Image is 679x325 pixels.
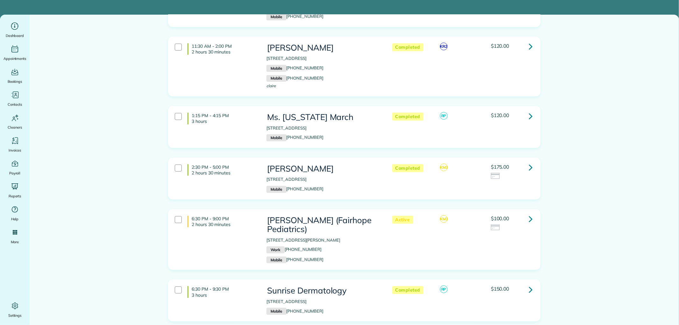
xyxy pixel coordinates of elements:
span: Contacts [8,101,22,108]
a: Cleaners [3,113,27,131]
h3: Sunrise Dermatology [266,286,379,295]
a: Bookings [3,67,27,85]
span: Help [11,216,19,222]
span: More [11,239,19,245]
a: Mobile[PHONE_NUMBER] [266,65,323,70]
a: Mobile[PHONE_NUMBER] [266,135,323,140]
span: $120.00 [491,43,509,49]
span: Bookings [8,78,22,85]
span: $120.00 [491,112,509,118]
span: $175.00 [491,164,509,170]
h3: [PERSON_NAME] [266,43,379,53]
small: Mobile [266,308,286,315]
span: KM3 [440,215,448,223]
p: [STREET_ADDRESS] [266,299,379,305]
p: 2 hours 30 minutes [192,170,257,176]
span: Completed [392,164,424,172]
span: Active [392,216,413,224]
a: Payroll [3,159,27,176]
span: Completed [392,113,424,121]
a: Mobile[PHONE_NUMBER] [266,186,323,191]
small: Mobile [266,186,286,193]
p: [STREET_ADDRESS] [266,125,379,131]
small: Mobile [266,65,286,72]
h4: 6:30 PM - 9:00 PM [187,216,257,227]
h4: 1:15 PM - 4:15 PM [187,113,257,124]
span: Completed [392,286,424,294]
span: Invoices [9,147,21,153]
h3: [PERSON_NAME] [266,164,379,173]
h4: 6:30 PM - 9:30 PM [187,286,257,298]
span: Appointments [4,55,26,62]
a: Contacts [3,90,27,108]
img: icon_credit_card_neutral-3d9a980bd25ce6dbb0f2033d7200983694762465c175678fcbc2d8f4bc43548e.png [491,224,500,231]
a: Settings [3,301,27,319]
small: Mobile [266,13,286,20]
p: 3 hours [192,292,257,298]
span: Cleaners [8,124,22,131]
span: RP [440,286,448,293]
a: Help [3,204,27,222]
span: KM3 [440,164,448,171]
h4: 11:30 AM - 2:00 PM [187,43,257,55]
p: [STREET_ADDRESS] [266,55,379,62]
a: Mobile[PHONE_NUMBER] [266,257,323,262]
a: Invoices [3,136,27,153]
a: Mobile[PHONE_NUMBER] [266,308,323,314]
span: Dashboard [6,32,24,39]
h3: [PERSON_NAME] (Fairhope Pediatrics) [266,216,379,234]
h3: Ms. [US_STATE] March [266,113,379,122]
h4: 2:30 PM - 5:00 PM [187,164,257,176]
a: Appointments [3,44,27,62]
small: Mobile [266,134,286,141]
p: 2 hours 30 minutes [192,222,257,227]
span: Reports [9,193,21,199]
small: Mobile [266,257,286,264]
span: KR2 [440,43,448,50]
span: claire [266,83,276,88]
a: Reports [3,181,27,199]
span: RP [440,112,448,120]
small: Work [266,246,284,253]
span: Payroll [9,170,21,176]
p: [STREET_ADDRESS][PERSON_NAME] [266,237,379,244]
span: Completed [392,43,424,51]
a: Work[PHONE_NUMBER] [266,247,322,252]
span: $150.00 [491,286,509,292]
span: Settings [8,312,22,319]
span: $100.00 [491,215,509,222]
a: Mobile[PHONE_NUMBER] [266,75,323,81]
a: Dashboard [3,21,27,39]
a: Mobile[PHONE_NUMBER] [266,14,323,19]
p: 2 hours 30 minutes [192,49,257,55]
p: 3 hours [192,118,257,124]
img: icon_credit_card_neutral-3d9a980bd25ce6dbb0f2033d7200983694762465c175678fcbc2d8f4bc43548e.png [491,173,500,180]
small: Mobile [266,75,286,82]
p: [STREET_ADDRESS] [266,176,379,183]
